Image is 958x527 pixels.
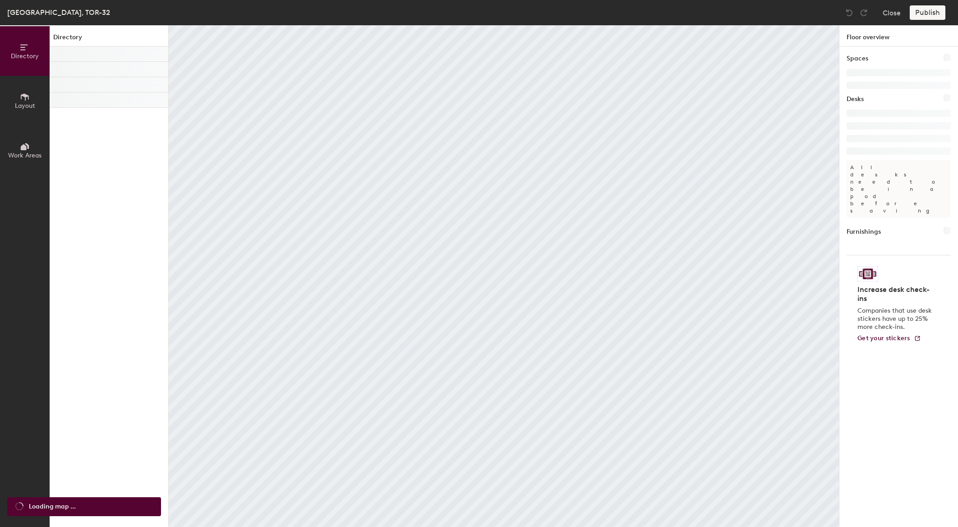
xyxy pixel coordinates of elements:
p: Companies that use desk stickers have up to 25% more check-ins. [857,307,935,331]
img: Undo [845,8,854,17]
p: All desks need to be in a pod before saving [847,160,951,218]
h4: Increase desk check-ins [857,285,935,303]
h1: Directory [50,32,168,46]
img: Sticker logo [857,266,878,282]
button: Close [883,5,901,20]
span: Loading map ... [29,502,76,512]
span: Work Areas [8,152,41,159]
h1: Furnishings [847,227,881,237]
a: Get your stickers [857,335,921,342]
span: Directory [11,52,39,60]
h1: Desks [847,94,864,104]
img: Redo [859,8,868,17]
span: Layout [15,102,35,110]
span: Get your stickers [857,334,910,342]
h1: Floor overview [839,25,958,46]
h1: Spaces [847,54,868,64]
div: [GEOGRAPHIC_DATA], TOR-32 [7,7,110,18]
